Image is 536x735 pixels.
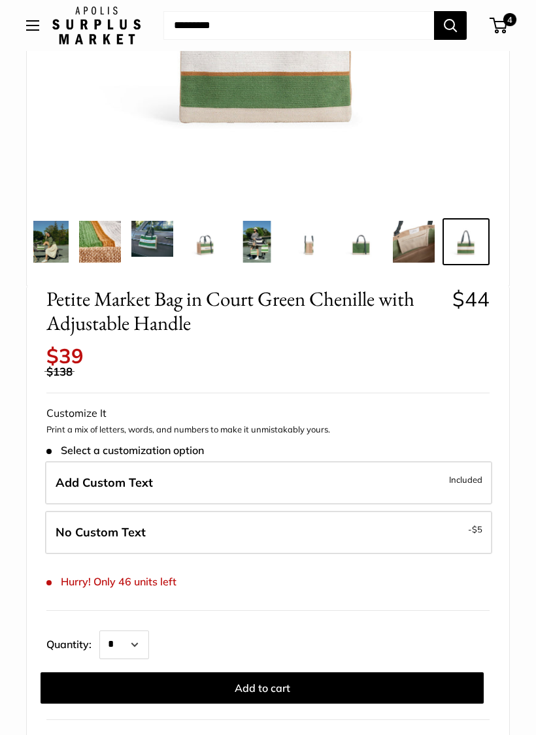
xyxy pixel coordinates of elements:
div: Customize It [46,404,490,423]
span: Hurry! Only 46 units left [46,576,176,588]
a: description_Part of our original Chenille Collection [129,218,176,259]
span: Select a customization option [46,444,204,457]
a: 4 [491,18,507,33]
img: Petite Market Bag in Court Green Chenille with Adjustable Handle [236,221,278,263]
img: Apolis: Surplus Market [52,7,141,44]
a: Petite Market Bag in Court Green Chenille with Adjustable Handle [390,218,437,265]
span: Add Custom Text [56,475,153,490]
img: Petite Market Bag in Court Green Chenille with Adjustable Handle [445,221,487,263]
label: Add Custom Text [45,461,492,504]
label: Leave Blank [45,511,492,554]
span: Petite Market Bag in Court Green Chenille with Adjustable Handle [46,287,443,335]
img: description_Stamp of authenticity printed on the back [341,221,382,263]
a: description_Adjustable Handles for whatever mood you are in [24,218,71,265]
a: description_Stamp of authenticity printed on the back [338,218,385,265]
p: Print a mix of letters, words, and numbers to make it unmistakably yours. [46,423,490,436]
span: Included [449,472,482,487]
label: Quantity: [46,627,99,659]
span: $39 [46,343,84,368]
span: 4 [503,13,516,26]
img: Petite Market Bag in Court Green Chenille with Adjustable Handle [288,221,330,263]
a: Petite Market Bag in Court Green Chenille with Adjustable Handle [443,218,490,265]
img: Petite Market Bag in Court Green Chenille with Adjustable Handle [393,221,435,263]
button: Add to cart [41,672,484,704]
span: $138 [46,365,73,378]
button: Search [434,11,467,40]
img: description_Adjustable Handles for whatever mood you are in [27,221,69,263]
span: $5 [472,524,482,534]
img: description_Part of our original Chenille Collection [131,221,173,257]
a: Petite Market Bag in Court Green Chenille with Adjustable Handle [233,218,280,265]
span: $44 [452,286,490,312]
a: description_A close up of our first Chenille Jute Market Bag [76,218,124,265]
a: Petite Market Bag in Court Green Chenille with Adjustable Handle [286,218,333,265]
img: description_A close up of our first Chenille Jute Market Bag [79,221,121,263]
a: Petite Market Bag in Court Green Chenille with Adjustable Handle [181,218,228,265]
img: Petite Market Bag in Court Green Chenille with Adjustable Handle [184,221,226,263]
button: Open menu [26,20,39,31]
span: No Custom Text [56,525,146,540]
input: Search... [163,11,434,40]
span: - [468,521,482,537]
